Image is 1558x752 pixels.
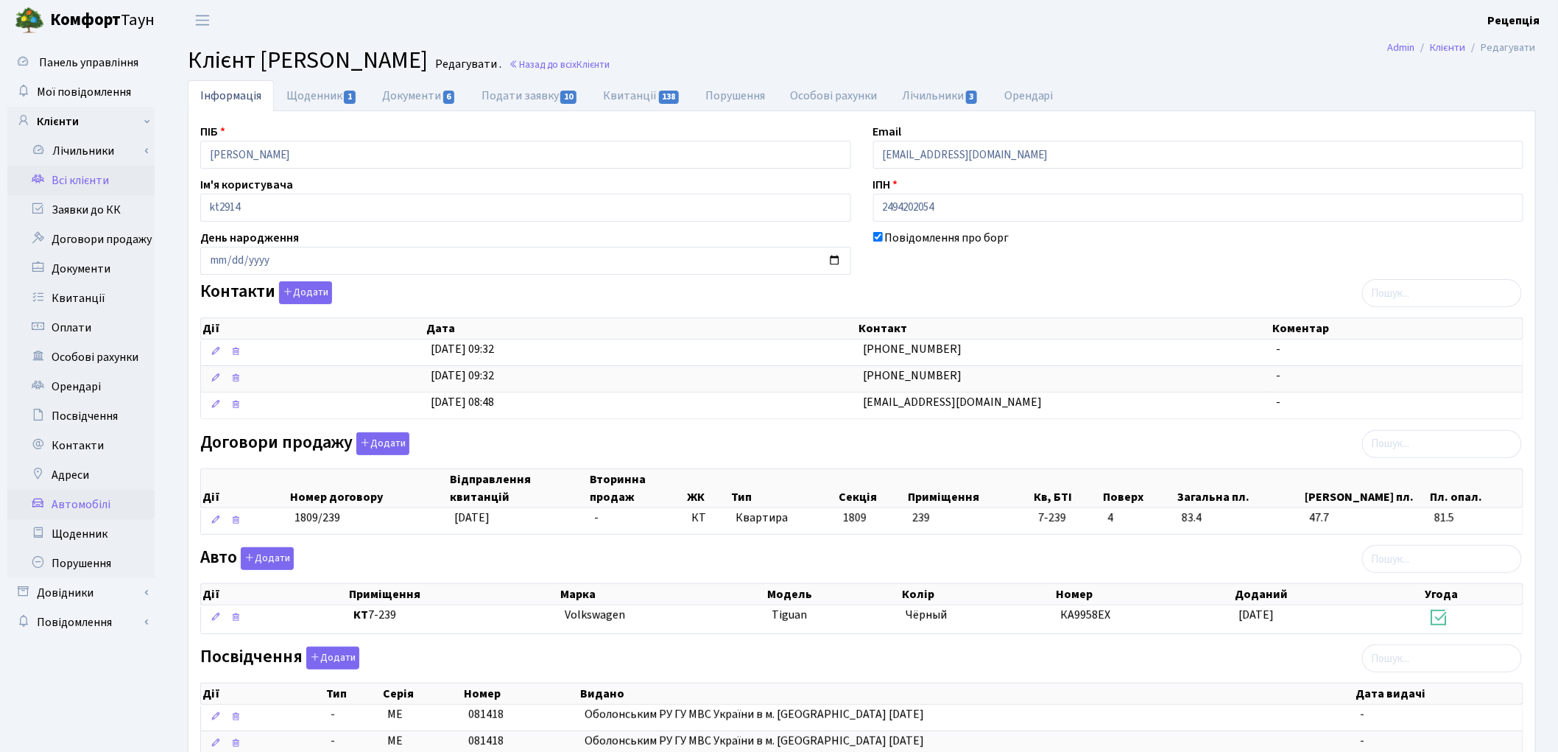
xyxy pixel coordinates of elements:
[7,608,155,637] a: Повідомлення
[1060,607,1110,623] span: КА9958ЕХ
[200,432,409,455] label: Договори продажу
[348,584,559,605] th: Приміщення
[565,607,625,623] span: Volkswagen
[387,706,403,723] span: МЕ
[237,545,294,571] a: Додати
[370,80,468,111] a: Документи
[200,176,293,194] label: Ім'я користувача
[1488,13,1540,29] b: Рецепція
[425,318,857,339] th: Дата
[50,8,155,33] span: Таун
[274,80,370,111] a: Щоденник
[279,281,332,304] button: Контакти
[1177,469,1304,507] th: Загальна пл.
[686,469,730,507] th: ЖК
[15,6,44,35] img: logo.png
[857,318,1271,339] th: Контакт
[843,510,867,526] span: 1809
[17,136,155,166] a: Лічильники
[1434,510,1517,527] span: 81.5
[509,57,610,71] a: Назад до всіхКлієнти
[736,510,831,527] span: Квартира
[560,91,577,104] span: 10
[588,469,685,507] th: Вторинна продаж
[890,80,992,111] a: Лічильники
[1488,12,1540,29] a: Рецепція
[873,123,902,141] label: Email
[431,394,494,410] span: [DATE] 08:48
[7,490,155,519] a: Автомобілі
[7,225,155,254] a: Договори продажу
[1033,469,1102,507] th: Кв, БТІ
[906,607,948,623] span: Чёрный
[201,318,425,339] th: Дії
[585,706,924,723] span: Оболонським РУ ГУ МВС України в м. [GEOGRAPHIC_DATA] [DATE]
[353,429,409,455] a: Додати
[1431,40,1466,55] a: Клієнти
[1304,469,1429,507] th: [PERSON_NAME] пл.
[381,684,462,704] th: Серія
[200,123,225,141] label: ПІБ
[1233,584,1423,605] th: Доданий
[579,684,1355,704] th: Видано
[201,469,289,507] th: Дії
[1361,733,1365,749] span: -
[1038,510,1096,527] span: 7-239
[431,368,494,384] span: [DATE] 09:32
[766,584,900,605] th: Модель
[37,84,131,100] span: Мої повідомлення
[331,733,376,750] span: -
[694,80,778,111] a: Порушення
[7,107,155,136] a: Клієнти
[900,584,1055,605] th: Колір
[7,254,155,284] a: Документи
[1182,510,1297,527] span: 83.4
[1102,469,1177,507] th: Поверх
[200,229,299,247] label: День народження
[659,91,680,104] span: 138
[7,313,155,342] a: Оплати
[201,684,325,704] th: Дії
[863,341,962,357] span: [PHONE_NUMBER]
[432,57,501,71] small: Редагувати .
[1366,32,1558,63] nav: breadcrumb
[1239,607,1275,623] span: [DATE]
[1277,341,1281,357] span: -
[1361,706,1365,723] span: -
[1423,584,1523,605] th: Угода
[772,607,807,623] span: Tiguan
[50,8,121,32] b: Комфорт
[1362,644,1522,672] input: Пошук...
[356,432,409,455] button: Договори продажу
[344,91,356,104] span: 1
[387,733,403,749] span: МЕ
[184,8,221,32] button: Переключити навігацію
[1362,430,1522,458] input: Пошук...
[585,733,924,749] span: Оболонським РУ ГУ МВС України в м. [GEOGRAPHIC_DATA] [DATE]
[289,469,448,507] th: Номер договору
[325,684,381,704] th: Тип
[7,519,155,549] a: Щоденник
[912,510,930,526] span: 239
[1355,684,1523,704] th: Дата видачі
[7,431,155,460] a: Контакти
[730,469,837,507] th: Тип
[1309,510,1423,527] span: 47.7
[306,647,359,670] button: Посвідчення
[691,510,723,527] span: КТ
[469,80,591,111] a: Подати заявку
[7,342,155,372] a: Особові рахунки
[448,469,588,507] th: Відправлення квитанцій
[7,578,155,608] a: Довідники
[7,372,155,401] a: Орендарі
[873,176,898,194] label: ІПН
[7,166,155,195] a: Всі клієнти
[443,91,455,104] span: 6
[1428,469,1523,507] th: Пл. опал.
[7,195,155,225] a: Заявки до КК
[594,510,599,526] span: -
[7,549,155,578] a: Порушення
[39,55,138,71] span: Панель управління
[7,77,155,107] a: Мої повідомлення
[468,733,504,749] span: 081418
